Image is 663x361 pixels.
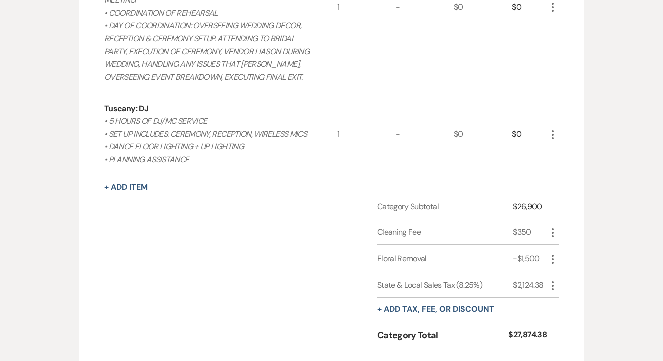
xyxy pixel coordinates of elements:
p: • 5 HOURS OF DJ/MC SERVICE • SET UP INCLUDES: CEREMONY, RECEPTION, WIRELESS MICS • DANCE FLOOR LI... [104,115,314,166]
div: Cleaning Fee [377,226,513,238]
div: Floral Removal [377,253,513,265]
div: $26,900 [513,201,547,213]
button: + Add tax, fee, or discount [377,305,494,313]
div: $350 [513,226,547,238]
div: - [396,93,454,175]
div: Tuscany: DJ [104,103,148,115]
div: $0 [454,93,512,175]
div: 1 [337,93,395,175]
div: $0 [512,93,547,175]
div: $2,124.38 [513,279,547,291]
button: + Add Item [104,183,148,191]
div: State & Local Sales Tax (8.25%) [377,279,513,291]
div: -$1,500 [513,253,547,265]
div: Category Total [377,329,509,342]
div: $27,874.38 [508,329,547,342]
div: Category Subtotal [377,201,513,213]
